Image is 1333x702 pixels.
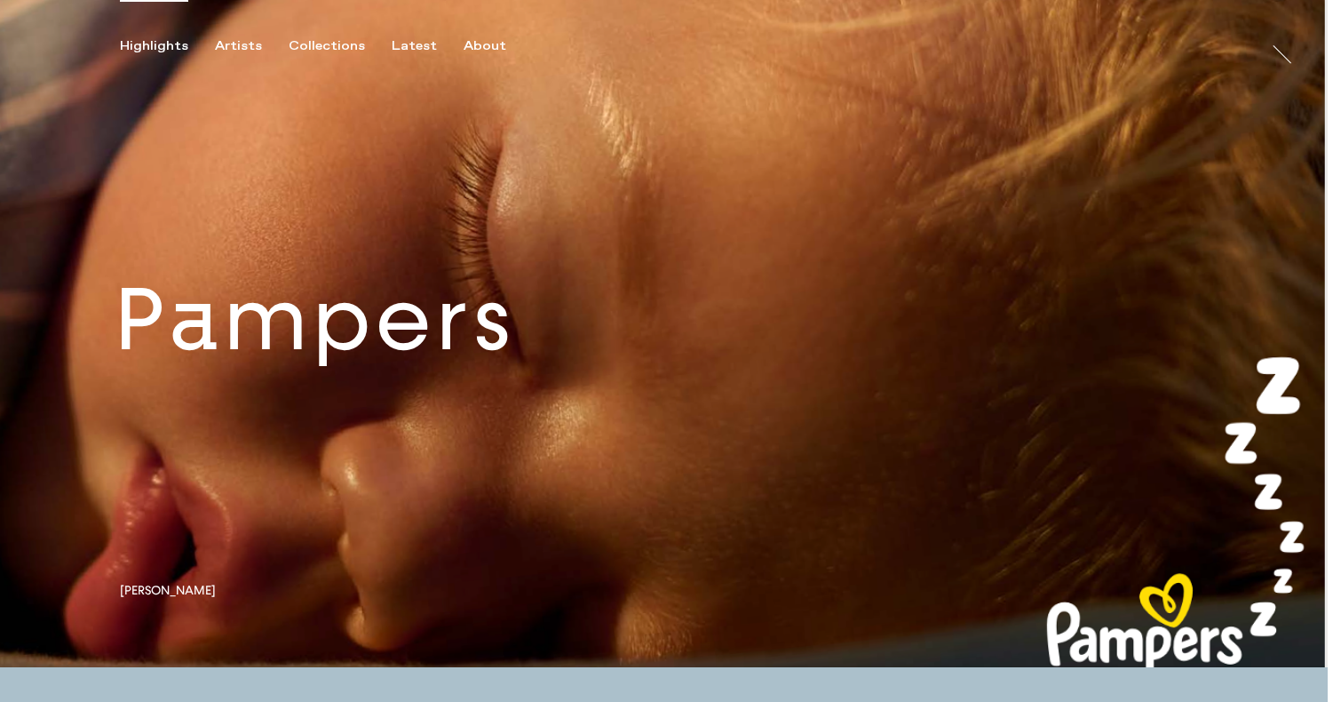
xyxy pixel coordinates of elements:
button: Latest [392,38,464,54]
div: Highlights [120,38,188,54]
button: About [464,38,533,54]
div: Latest [392,38,437,54]
div: Artists [215,38,262,54]
button: Collections [289,38,392,54]
button: Highlights [120,38,215,54]
div: Collections [289,38,365,54]
button: Artists [215,38,289,54]
div: About [464,38,506,54]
